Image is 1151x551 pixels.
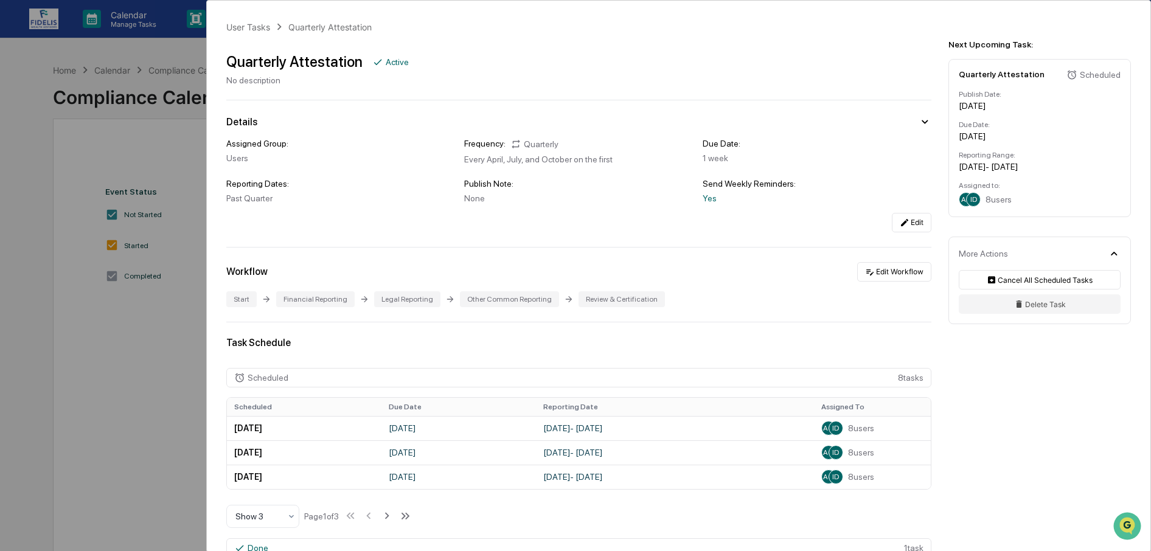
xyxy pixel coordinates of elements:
span: AC [823,448,833,457]
div: Other Common Reporting [460,291,559,307]
a: Powered byPylon [86,206,147,215]
button: Delete Task [959,294,1121,314]
td: [DATE] - [DATE] [536,440,813,465]
div: Start [226,291,257,307]
div: Reporting Dates: [226,179,455,189]
a: 🖐️Preclearance [7,148,83,170]
div: None [464,193,693,203]
div: Assigned to: [959,181,1121,190]
span: Attestations [100,153,151,165]
span: ID [832,448,839,457]
div: Quarterly Attestation [959,69,1045,79]
div: 1 week [703,153,931,163]
div: [DATE] [959,101,1121,111]
a: 🗄️Attestations [83,148,156,170]
div: Details [226,116,257,128]
p: How can we help? [12,26,221,45]
td: [DATE] [227,465,381,489]
td: [DATE] - [DATE] [536,465,813,489]
span: ID [832,424,839,432]
div: Page 1 of 3 [304,511,339,521]
div: 🔎 [12,178,22,187]
span: 8 users [848,448,874,457]
div: 🗄️ [88,154,98,164]
span: Preclearance [24,153,78,165]
div: Legal Reporting [374,291,440,307]
div: Users [226,153,455,163]
td: [DATE] [227,416,381,440]
span: AC [823,424,833,432]
span: 8 users [848,423,874,433]
div: 🖐️ [12,154,22,164]
div: More Actions [959,249,1008,258]
th: Scheduled [227,398,381,416]
div: We're available if you need us! [41,105,154,115]
span: Pylon [121,206,147,215]
div: Reporting Range: [959,151,1121,159]
a: 🔎Data Lookup [7,172,82,193]
div: Scheduled [1080,70,1121,80]
div: Task Schedule [226,337,931,348]
div: Workflow [226,266,268,277]
div: Financial Reporting [276,291,355,307]
div: 8 task s [226,368,931,387]
div: Quarterly Attestation [226,53,363,71]
div: User Tasks [226,22,270,32]
span: ID [970,195,977,204]
span: 8 users [986,195,1012,204]
span: 8 users [848,472,874,482]
div: [DATE] - [DATE] [959,162,1121,172]
span: ID [832,473,839,481]
th: Assigned To [814,398,931,416]
img: 1746055101610-c473b297-6a78-478c-a979-82029cc54cd1 [12,93,34,115]
button: Cancel All Scheduled Tasks [959,270,1121,289]
span: AC [823,473,833,481]
div: Past Quarter [226,193,455,203]
td: [DATE] - [DATE] [536,416,813,440]
span: AC [961,195,972,204]
div: Start new chat [41,93,200,105]
div: Every April, July, and October on the first [464,154,693,164]
td: [DATE] [381,416,536,440]
div: Active [386,57,409,67]
div: Yes [703,193,931,203]
div: [DATE] [959,131,1121,141]
button: Start new chat [207,97,221,111]
div: Next Upcoming Task: [948,40,1131,49]
iframe: Open customer support [1112,511,1145,544]
div: Send Weekly Reminders: [703,179,931,189]
div: Quarterly [510,139,558,150]
td: [DATE] [381,465,536,489]
button: Edit [892,213,931,232]
div: Due Date: [959,120,1121,129]
div: Due Date: [703,139,931,148]
div: Frequency: [464,139,506,150]
div: Publish Date: [959,90,1121,99]
td: [DATE] [227,440,381,465]
div: Review & Certification [579,291,665,307]
th: Reporting Date [536,398,813,416]
th: Due Date [381,398,536,416]
div: Quarterly Attestation [288,22,372,32]
button: Edit Workflow [857,262,931,282]
span: Data Lookup [24,176,77,189]
div: Publish Note: [464,179,693,189]
div: Scheduled [248,373,288,383]
div: No description [226,75,409,85]
td: [DATE] [381,440,536,465]
div: Assigned Group: [226,139,455,148]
